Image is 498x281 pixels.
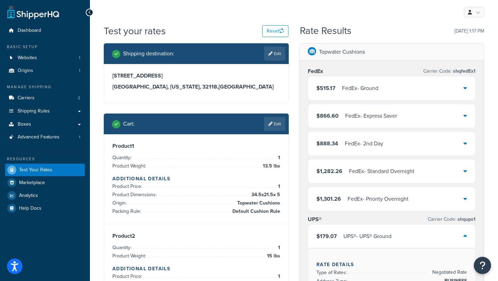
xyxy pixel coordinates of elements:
[19,167,52,173] span: Test Your Rates
[5,202,85,215] a: Help Docs
[112,175,280,182] h4: Additional Details
[79,134,80,140] span: 1
[5,131,85,144] a: Advanced Features1
[112,265,280,272] h4: Additional Details
[316,167,342,175] span: $1,282.26
[316,139,338,147] span: $888.34
[112,244,133,251] span: Quantity:
[112,191,158,198] span: Product Dimensions:
[5,64,85,77] li: Origins
[431,268,467,277] span: Negotiated Rate
[348,194,408,204] div: FedEx - Priority Overnight
[261,162,280,170] span: 13.5 lbs
[316,269,349,276] span: Type of Rates:
[123,51,174,57] h2: Shipping destination :
[18,108,50,114] span: Shipping Rules
[343,232,391,241] div: UPS® - UPS® Ground
[18,134,59,140] span: Advanced Features
[345,139,383,148] div: FedEx - 2nd Day
[452,67,476,75] span: shqfedEx1
[19,193,38,199] span: Analytics
[112,199,128,207] span: Origin:
[5,131,85,144] li: Advanced Features
[112,208,143,215] span: Packing Rule:
[19,206,41,211] span: Help Docs
[18,55,37,61] span: Websites
[18,28,41,34] span: Dashboard
[79,55,80,61] span: 1
[78,95,80,101] span: 2
[5,156,85,162] div: Resources
[454,26,484,36] p: [DATE] 1:17 PM
[264,117,285,131] a: Edit
[308,216,322,223] h3: UPS®
[112,273,144,280] span: Product Price:
[276,182,280,191] span: 1
[265,252,280,260] span: 15 lbs
[112,252,148,260] span: Product Weight:
[112,83,280,90] h3: [GEOGRAPHIC_DATA], [US_STATE], 32118 , [GEOGRAPHIC_DATA]
[5,52,85,64] li: Websites
[5,118,85,131] a: Boxes
[316,112,339,120] span: $866.60
[423,66,476,76] p: Carrier Code:
[5,189,85,202] a: Analytics
[112,183,144,190] span: Product Price:
[18,95,35,101] span: Carriers
[5,176,85,189] a: Marketplace
[264,47,285,61] a: Edit
[276,244,280,252] span: 1
[316,261,467,268] h4: Rate Details
[345,111,397,121] div: FedEx - Express Saver
[5,105,85,118] a: Shipping Rules
[112,72,280,79] h3: [STREET_ADDRESS]
[5,92,85,105] a: Carriers2
[316,195,341,203] span: $1,301.26
[276,154,280,162] span: 1
[319,47,365,57] p: Topwater Cushions
[276,272,280,281] span: 1
[342,83,378,93] div: FedEx - Ground
[5,164,85,176] a: Test Your Rates
[231,207,280,216] span: Default Cushion Rule
[112,154,133,161] span: Quantity:
[300,26,351,36] h2: Rate Results
[316,84,335,92] span: $515.17
[123,121,135,127] h2: Cart :
[5,52,85,64] a: Websites1
[428,215,476,224] p: Carrier Code:
[250,191,280,199] span: 34.5 x 21.5 x 5
[18,68,33,74] span: Origins
[262,25,288,37] button: Reset
[79,68,80,74] span: 1
[456,216,476,223] span: shqups1
[104,24,166,38] h1: Test your rates
[19,180,45,186] span: Marketplace
[5,44,85,50] div: Basic Setup
[5,64,85,77] a: Origins1
[308,68,323,75] h3: FedEx
[5,84,85,90] div: Manage Shipping
[112,143,280,149] h3: Product 1
[474,257,491,274] button: Open Resource Center
[18,121,31,127] span: Boxes
[316,232,337,240] span: $179.07
[349,166,414,176] div: FedEx - Standard Overnight
[5,92,85,105] li: Carriers
[236,199,280,207] span: Topwater Cushions
[112,162,148,170] span: Product Weight:
[5,24,85,37] a: Dashboard
[112,233,280,239] h3: Product 2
